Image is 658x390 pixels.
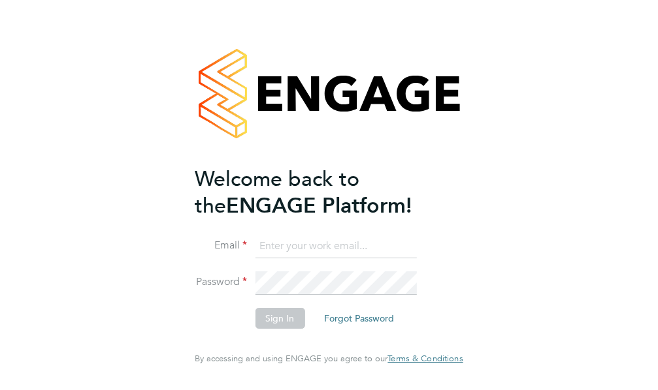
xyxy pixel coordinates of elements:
[195,353,463,364] span: By accessing and using ENGAGE you agree to our
[195,166,359,218] span: Welcome back to the
[195,275,247,289] label: Password
[387,353,463,364] span: Terms & Conditions
[255,235,416,258] input: Enter your work email...
[387,353,463,364] a: Terms & Conditions
[255,308,304,329] button: Sign In
[195,166,450,219] h2: ENGAGE Platform!
[314,308,404,329] button: Forgot Password
[195,239,247,252] label: Email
